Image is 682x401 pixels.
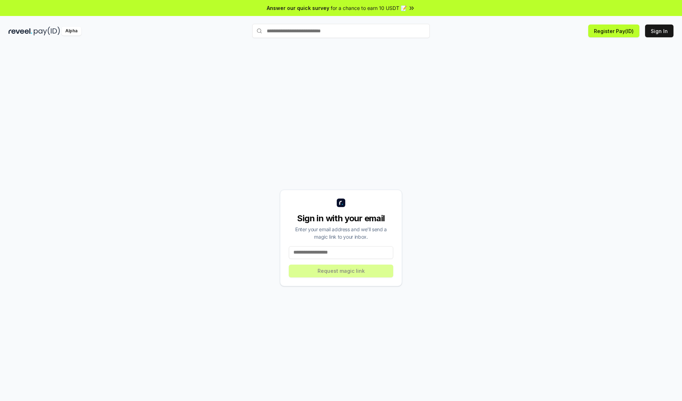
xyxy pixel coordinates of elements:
img: reveel_dark [9,27,32,36]
div: Sign in with your email [289,213,393,224]
div: Alpha [61,27,81,36]
button: Register Pay(ID) [588,25,639,37]
span: for a chance to earn 10 USDT 📝 [331,4,407,12]
button: Sign In [645,25,673,37]
span: Answer our quick survey [267,4,329,12]
div: Enter your email address and we’ll send a magic link to your inbox. [289,226,393,240]
img: pay_id [34,27,60,36]
img: logo_small [337,199,345,207]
